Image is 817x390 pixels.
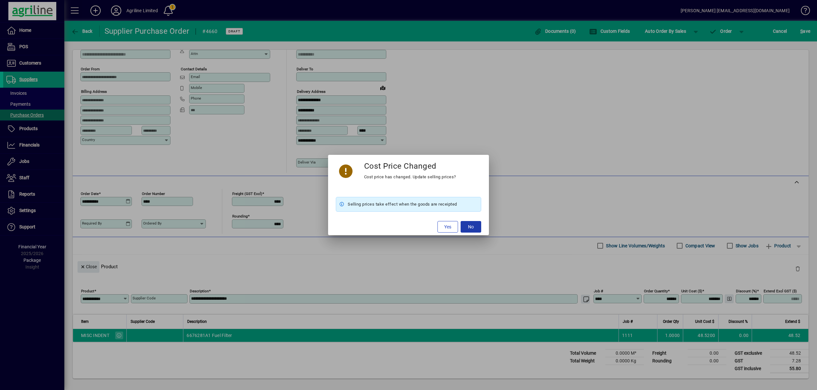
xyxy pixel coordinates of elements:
[364,173,456,181] div: Cost price has changed. Update selling prices?
[461,221,481,233] button: No
[437,221,458,233] button: Yes
[364,161,436,171] h3: Cost Price Changed
[444,224,451,230] span: Yes
[348,200,457,208] span: Selling prices take effect when the goods are receipted
[468,224,474,230] span: No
